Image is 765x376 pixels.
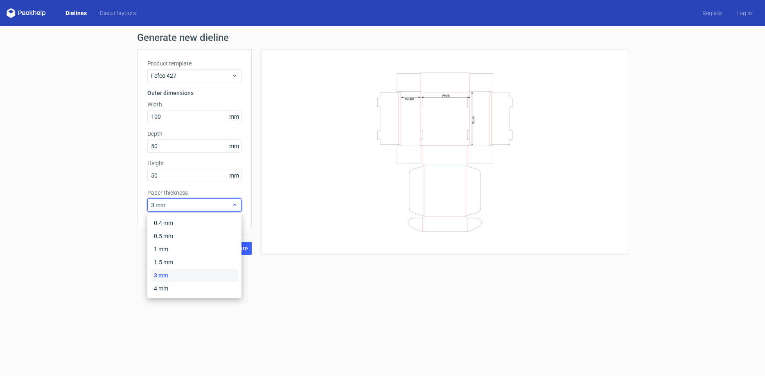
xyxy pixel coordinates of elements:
[151,269,238,282] div: 3 mm
[442,93,450,97] text: Width
[151,201,232,209] span: 3 mm
[147,159,241,167] label: Height
[151,243,238,256] div: 1 mm
[227,169,241,182] span: mm
[151,216,238,230] div: 0.4 mm
[147,89,241,97] h3: Outer dimensions
[151,230,238,243] div: 0.5 mm
[696,9,730,17] a: Register
[227,110,241,123] span: mm
[405,97,414,100] text: Height
[227,140,241,152] span: mm
[151,256,238,269] div: 1.5 mm
[93,9,142,17] a: Diecut layouts
[151,72,232,80] span: Fefco 427
[472,116,475,123] text: Depth
[147,59,241,68] label: Product template
[147,100,241,108] label: Width
[151,282,238,295] div: 4 mm
[59,9,93,17] a: Dielines
[147,189,241,197] label: Paper thickness
[147,130,241,138] label: Depth
[730,9,758,17] a: Log in
[137,33,628,43] h1: Generate new dieline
